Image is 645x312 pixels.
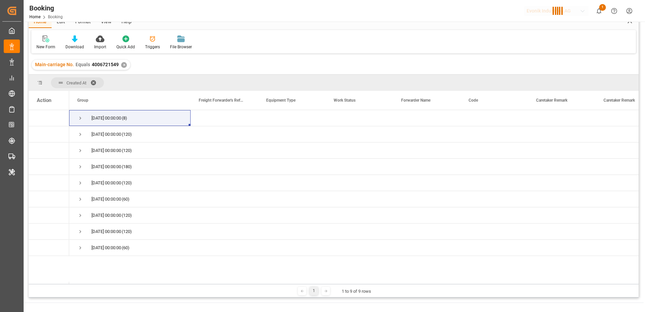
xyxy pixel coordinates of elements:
[76,62,90,67] span: Equals
[29,240,69,256] div: Press SPACE to select this row.
[122,191,130,207] span: (60)
[29,110,69,126] div: Press SPACE to select this row.
[604,98,635,103] span: Caretaker Remark
[91,240,121,256] div: [DATE] 00:00:00
[122,127,132,142] span: (120)
[122,159,132,175] span: (180)
[122,224,132,239] span: (120)
[29,3,63,13] div: Booking
[145,44,160,50] div: Triggers
[469,98,478,103] span: Code
[607,3,622,19] button: Help Center
[170,44,192,50] div: File Browser
[116,44,135,50] div: Quick Add
[334,98,356,103] span: Work Status
[29,159,69,175] div: Press SPACE to select this row.
[91,208,121,223] div: [DATE] 00:00:00
[29,207,69,224] div: Press SPACE to select this row.
[121,62,127,68] div: ✕
[122,240,130,256] span: (60)
[66,80,86,85] span: Created At
[199,98,244,103] span: Freight Forwarder's Reference No.
[77,98,88,103] span: Group
[29,175,69,191] div: Press SPACE to select this row.
[96,17,116,28] div: View
[29,142,69,159] div: Press SPACE to select this row.
[65,44,84,50] div: Download
[91,175,121,191] div: [DATE] 00:00:00
[122,143,132,158] span: (120)
[122,175,132,191] span: (120)
[91,224,121,239] div: [DATE] 00:00:00
[94,44,106,50] div: Import
[266,98,296,103] span: Equipment Type
[116,17,137,28] div: Help
[401,98,430,103] span: Forwarder Name
[122,208,132,223] span: (120)
[52,17,70,28] div: Edit
[591,3,607,19] button: show 1 new notifications
[29,224,69,240] div: Press SPACE to select this row.
[91,110,121,126] div: [DATE] 00:00:00
[29,126,69,142] div: Press SPACE to select this row.
[122,110,127,126] span: (8)
[599,4,606,11] span: 1
[29,15,40,19] a: Home
[36,44,55,50] div: New Form
[342,288,371,295] div: 1 to 9 of 9 rows
[29,191,69,207] div: Press SPACE to select this row.
[35,62,74,67] span: Main-carriage No.
[524,4,591,17] button: Evonik Industries AG
[37,97,51,103] div: Action
[310,287,318,295] div: 1
[92,62,119,67] span: 4006721549
[536,98,567,103] span: Caretaker Remark
[29,17,52,28] div: Home
[70,17,96,28] div: Format
[91,143,121,158] div: [DATE] 00:00:00
[91,127,121,142] div: [DATE] 00:00:00
[91,191,121,207] div: [DATE] 00:00:00
[91,159,121,175] div: [DATE] 00:00:00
